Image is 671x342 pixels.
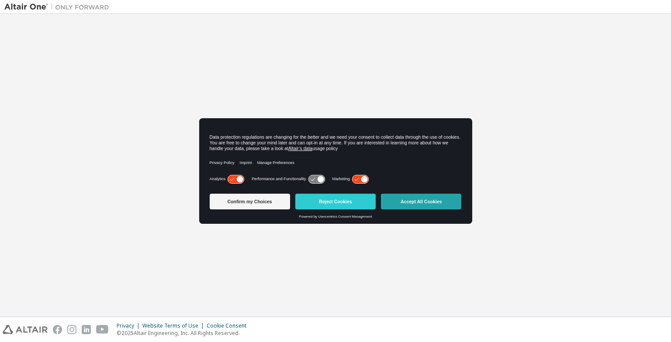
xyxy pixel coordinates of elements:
img: linkedin.svg [82,325,91,334]
img: youtube.svg [96,325,109,334]
p: © 2025 Altair Engineering, Inc. All Rights Reserved. [117,329,252,337]
div: Cookie Consent [207,322,252,329]
img: Altair One [4,3,114,11]
img: facebook.svg [53,325,62,334]
img: instagram.svg [67,325,76,334]
div: Privacy [117,322,142,329]
img: altair_logo.svg [3,325,48,334]
div: Website Terms of Use [142,322,207,329]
